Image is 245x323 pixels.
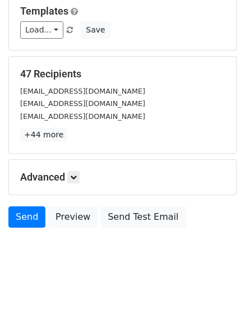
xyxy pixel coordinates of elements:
small: [EMAIL_ADDRESS][DOMAIN_NAME] [20,87,145,95]
a: +44 more [20,128,67,142]
h5: 47 Recipients [20,68,225,80]
iframe: Chat Widget [189,269,245,323]
button: Save [81,21,110,39]
a: Load... [20,21,63,39]
a: Templates [20,5,68,17]
a: Preview [48,206,98,228]
a: Send Test Email [100,206,186,228]
h5: Advanced [20,171,225,183]
a: Send [8,206,45,228]
small: [EMAIL_ADDRESS][DOMAIN_NAME] [20,112,145,121]
small: [EMAIL_ADDRESS][DOMAIN_NAME] [20,99,145,108]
